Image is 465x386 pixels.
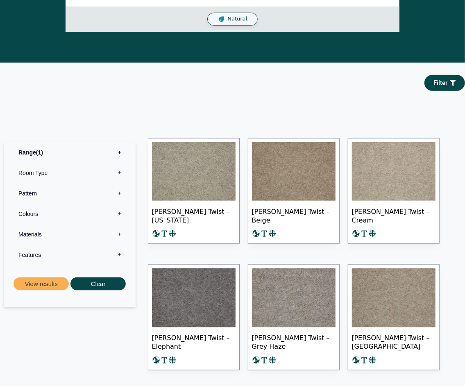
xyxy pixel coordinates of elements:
a: [PERSON_NAME] Twist – [US_STATE] [148,138,240,244]
img: Craven Cream [352,142,436,201]
span: Filter [434,80,448,86]
span: Natural [227,16,247,23]
img: Craven Elephant [152,268,236,327]
span: [PERSON_NAME] Twist – [GEOGRAPHIC_DATA] [352,327,436,356]
label: Room Type [10,163,129,183]
a: [PERSON_NAME] Twist – [GEOGRAPHIC_DATA] [348,264,440,370]
a: [PERSON_NAME] Twist – Grey Haze [248,264,340,370]
a: [PERSON_NAME] Twist – Cream [348,138,440,244]
span: [PERSON_NAME] Twist – [US_STATE] [152,201,236,229]
label: Materials [10,224,129,245]
button: Clear [70,277,126,291]
a: [PERSON_NAME] Twist – Elephant [148,264,240,370]
img: Craven Grey Haze [252,268,336,327]
span: [PERSON_NAME] Twist – Beige [252,201,336,229]
span: [PERSON_NAME] Twist – Cream [352,201,436,229]
label: Range [10,142,129,163]
label: Features [10,245,129,265]
button: View results [14,277,69,291]
img: Craven Sahara [352,268,436,327]
img: Craven - Beige [252,142,336,201]
a: Filter [424,75,465,91]
label: Pattern [10,183,129,204]
label: Colours [10,204,129,224]
a: [PERSON_NAME] Twist – Beige [248,138,340,244]
span: 1 [36,149,43,156]
span: [PERSON_NAME] Twist – Elephant [152,327,236,356]
span: [PERSON_NAME] Twist – Grey Haze [252,327,336,356]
